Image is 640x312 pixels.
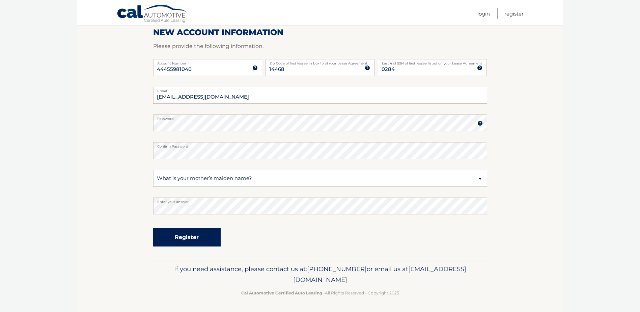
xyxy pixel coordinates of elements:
a: Register [504,8,524,19]
a: Cal Automotive [117,4,188,24]
img: tooltip.svg [477,65,482,71]
label: Zip Code of first lessee in box 1b of your Lease Agreement [266,59,374,64]
h2: New Account Information [153,27,487,37]
img: tooltip.svg [365,65,370,71]
p: - All Rights Reserved - Copyright 2025 [158,289,483,296]
label: Email [153,87,487,92]
label: Last 4 of SSN of first lessee listed on your Lease Agreement [378,59,487,64]
label: Confirm Password [153,142,487,148]
input: Zip Code [266,59,374,76]
p: Please provide the following information. [153,42,487,51]
input: Account Number [153,59,262,76]
a: Login [477,8,490,19]
input: Email [153,87,487,104]
input: SSN or EIN (last 4 digits only) [378,59,487,76]
strong: Cal Automotive Certified Auto Leasing [241,290,322,295]
label: Enter your answer [153,198,487,203]
span: [EMAIL_ADDRESS][DOMAIN_NAME] [293,265,466,284]
label: Account Number [153,59,262,64]
label: Password [153,114,487,120]
img: tooltip.svg [252,65,258,71]
span: [PHONE_NUMBER] [307,265,367,273]
img: tooltip.svg [477,121,483,126]
p: If you need assistance, please contact us at: or email us at [158,264,483,285]
button: Register [153,228,221,246]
